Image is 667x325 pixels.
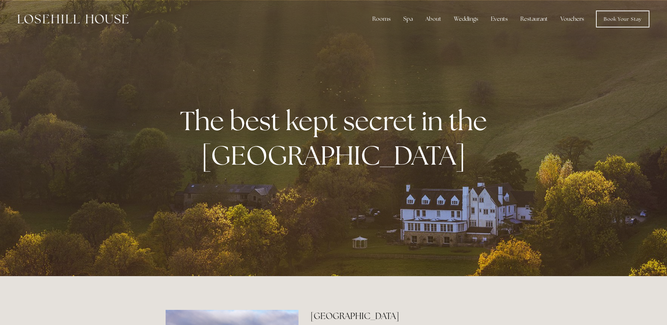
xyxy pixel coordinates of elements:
[180,103,493,172] strong: The best kept secret in the [GEOGRAPHIC_DATA]
[448,12,484,26] div: Weddings
[596,11,649,27] a: Book Your Stay
[310,310,501,322] h2: [GEOGRAPHIC_DATA]
[398,12,418,26] div: Spa
[515,12,553,26] div: Restaurant
[555,12,590,26] a: Vouchers
[367,12,396,26] div: Rooms
[420,12,447,26] div: About
[18,14,128,24] img: Losehill House
[485,12,513,26] div: Events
